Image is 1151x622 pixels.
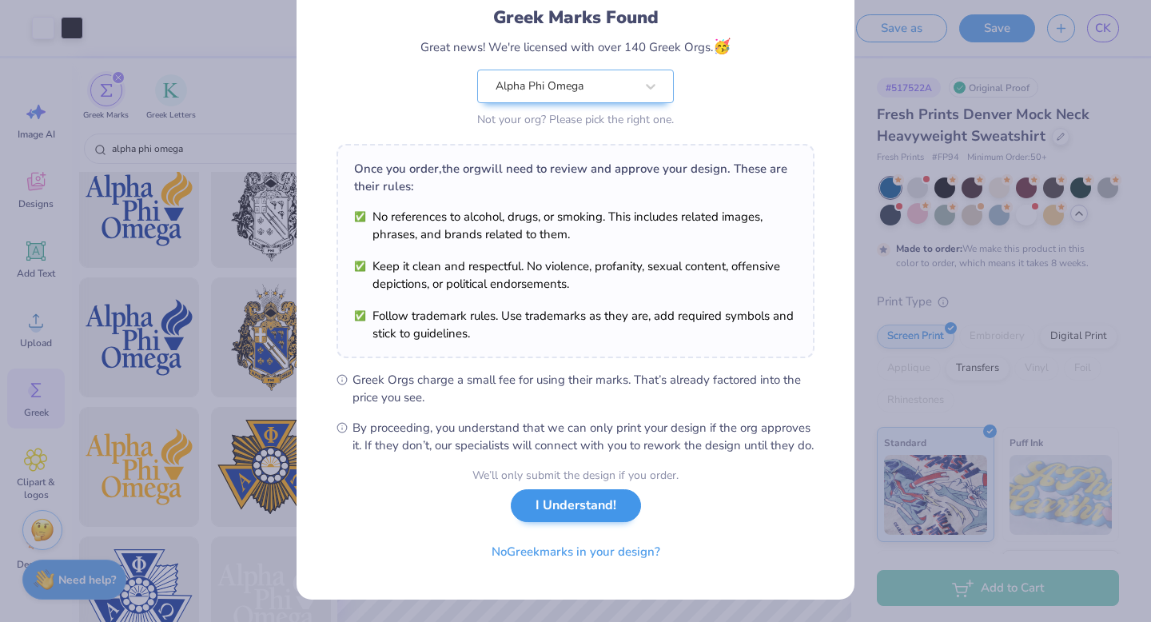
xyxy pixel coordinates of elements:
[352,419,814,454] span: By proceeding, you understand that we can only print your design if the org approves it. If they ...
[354,257,797,293] li: Keep it clean and respectful. No violence, profanity, sexual content, offensive depictions, or po...
[472,467,679,484] div: We’ll only submit the design if you order.
[354,160,797,195] div: Once you order, the org will need to review and approve your design. These are their rules:
[478,536,674,568] button: NoGreekmarks in your design?
[352,371,814,406] span: Greek Orgs charge a small fee for using their marks. That’s already factored into the price you see.
[420,36,731,58] div: Great news! We're licensed with over 140 Greek Orgs.
[477,111,674,128] div: Not your org? Please pick the right one.
[493,5,659,30] div: Greek Marks Found
[354,307,797,342] li: Follow trademark rules. Use trademarks as they are, add required symbols and stick to guidelines.
[713,37,731,56] span: 🥳
[511,489,641,522] button: I Understand!
[354,208,797,243] li: No references to alcohol, drugs, or smoking. This includes related images, phrases, and brands re...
